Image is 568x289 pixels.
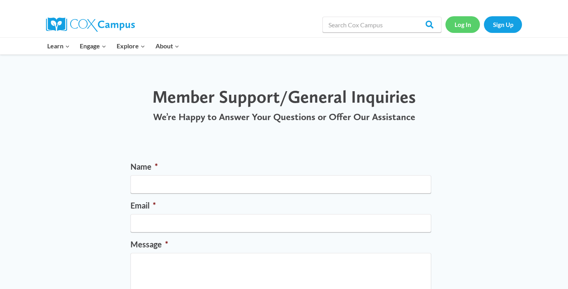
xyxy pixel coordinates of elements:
p: We’re Happy to Answer Your Questions or Offer Our Assistance [130,111,438,123]
nav: Primary Navigation [42,38,184,54]
button: Child menu of About [150,38,184,54]
label: Message [130,239,431,249]
label: Name [130,161,431,172]
span: Member Support/General Inquiries [152,86,416,107]
a: Sign Up [484,16,522,33]
button: Child menu of Explore [111,38,150,54]
a: Log In [445,16,480,33]
button: Child menu of Learn [42,38,75,54]
img: Cox Campus [46,17,135,32]
button: Child menu of Engage [75,38,112,54]
nav: Secondary Navigation [445,16,522,33]
label: Email [130,200,431,211]
input: Search Cox Campus [322,17,441,33]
